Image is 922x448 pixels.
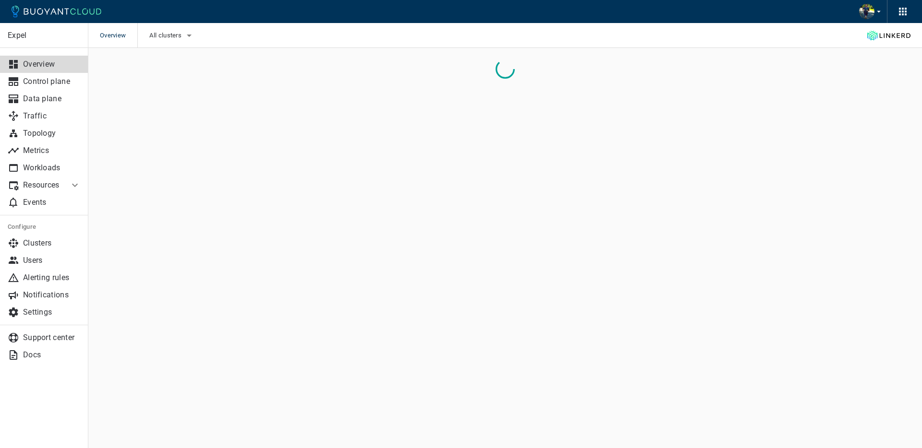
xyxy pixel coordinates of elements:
span: Overview [100,23,137,48]
p: Metrics [23,146,81,155]
p: Docs [23,350,81,360]
p: Alerting rules [23,273,81,283]
p: Support center [23,333,81,342]
p: Traffic [23,111,81,121]
p: Control plane [23,77,81,86]
button: All clusters [149,28,195,43]
p: Overview [23,59,81,69]
p: Workloads [23,163,81,173]
p: Data plane [23,94,81,104]
h5: Configure [8,223,81,231]
span: All clusters [149,32,183,39]
p: Users [23,256,81,265]
img: Bjorn Stange [859,4,874,19]
p: Topology [23,129,81,138]
p: Events [23,198,81,207]
p: Settings [23,307,81,317]
p: Expel [8,31,80,40]
p: Resources [23,180,61,190]
p: Clusters [23,238,81,248]
p: Notifications [23,290,81,300]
